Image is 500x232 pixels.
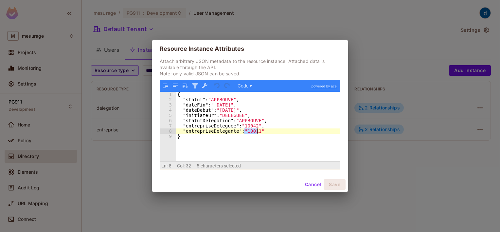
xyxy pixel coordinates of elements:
[160,102,176,107] div: 3
[160,134,176,139] div: 9
[169,163,171,168] span: 8
[201,82,209,90] button: Repair JSON: fix quotes and escape characters, remove comments and JSONP notation, turn JavaScrip...
[186,163,191,168] span: 32
[160,113,176,118] div: 5
[160,97,176,102] div: 2
[191,82,199,90] button: Filter, sort, or transform contents
[161,163,168,168] span: Ln:
[160,92,176,97] div: 1
[160,58,340,77] p: Attach arbitrary JSON metadata to the resource instance. Attached data is available through the A...
[160,118,176,123] div: 6
[177,163,185,168] span: Col:
[160,107,176,113] div: 4
[197,163,199,168] span: 5
[308,80,340,92] a: powered by ace
[152,40,348,58] h2: Resource Instance Attributes
[235,82,254,90] button: Code ▾
[324,179,346,190] button: Save
[161,82,170,90] button: Format JSON data, with proper indentation and line feeds (Ctrl+I)
[160,123,176,128] div: 7
[171,82,180,90] button: Compact JSON data, remove all whitespaces (Ctrl+Shift+I)
[302,179,324,190] button: Cancel
[213,82,222,90] button: Undo last action (Ctrl+Z)
[201,163,241,168] span: characters selected
[181,82,189,90] button: Sort contents
[160,128,176,134] div: 8
[223,82,231,90] button: Redo (Ctrl+Shift+Z)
